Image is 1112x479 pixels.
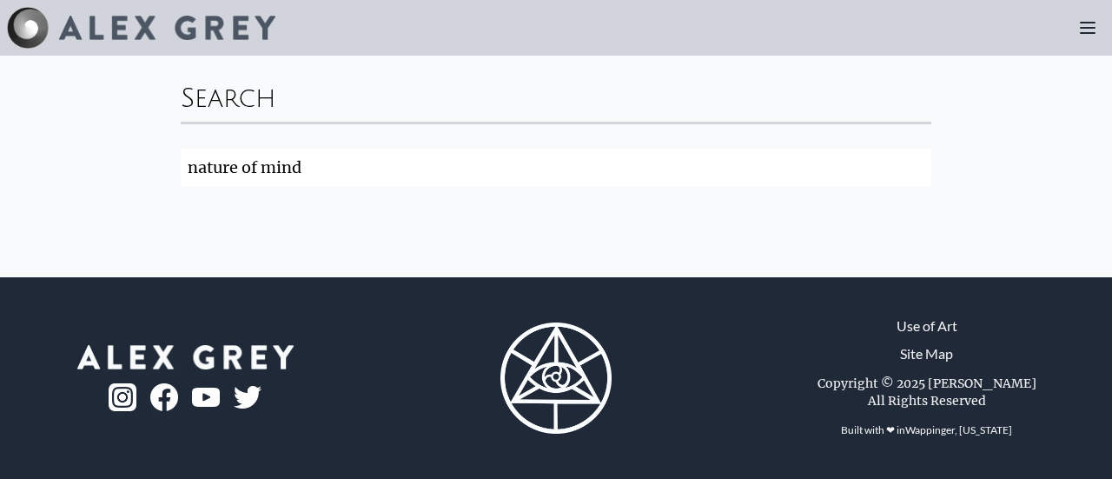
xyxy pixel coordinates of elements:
a: Wappinger, [US_STATE] [905,423,1012,436]
div: All Rights Reserved [868,392,986,409]
img: ig-logo.png [109,383,136,411]
input: Search... [181,149,931,187]
div: Search [181,70,931,122]
div: Built with ❤ in [834,416,1019,444]
img: youtube-logo.png [192,388,220,408]
img: fb-logo.png [150,383,178,411]
div: Copyright © 2025 [PERSON_NAME] [817,375,1036,392]
img: twitter-logo.png [234,386,261,409]
a: Use of Art [897,316,957,336]
a: Site Map [900,343,953,364]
